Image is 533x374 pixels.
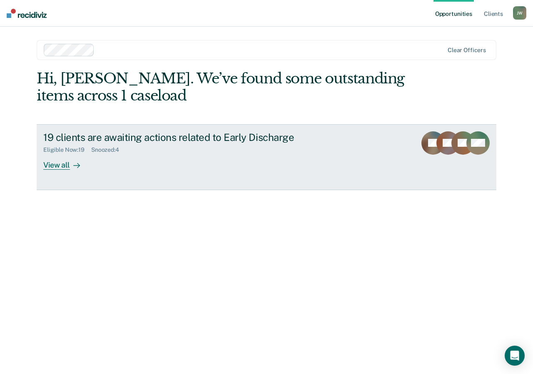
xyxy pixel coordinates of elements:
div: Hi, [PERSON_NAME]. We’ve found some outstanding items across 1 caseload [37,70,404,104]
button: JW [513,6,526,20]
img: Recidiviz [7,9,47,18]
a: 19 clients are awaiting actions related to Early DischargeEligible Now:19Snoozed:4View all [37,124,496,190]
div: Open Intercom Messenger [505,346,525,366]
div: J W [513,6,526,20]
div: Snoozed : 4 [91,146,126,153]
div: 19 clients are awaiting actions related to Early Discharge [43,131,336,143]
div: Eligible Now : 19 [43,146,91,153]
div: View all [43,153,90,170]
div: Clear officers [448,47,486,54]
